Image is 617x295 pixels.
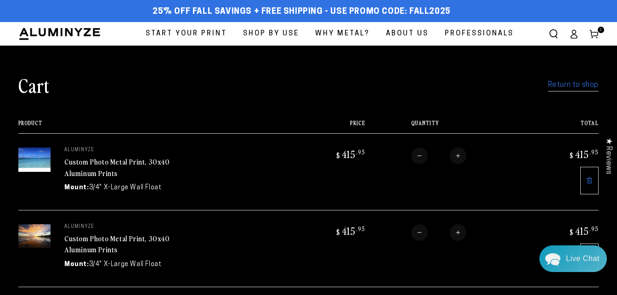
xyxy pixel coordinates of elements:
[600,27,602,33] span: 2
[308,22,377,45] a: Why Metal?
[543,24,564,44] summary: Search our site
[386,28,429,40] span: About Us
[18,224,51,249] img: 30"x40" Rectangle White Matte Aluminyzed Photo
[89,183,162,193] dd: 3/4" X-Large Wall Float
[336,227,340,237] span: $
[580,167,599,194] a: Remove 30"x40" Rectangle White Matte Aluminyzed Photo
[18,120,294,133] th: Product
[570,151,574,160] span: $
[428,224,450,241] input: Quantity for Custom Photo Metal Print, 30x40 Aluminum Prints
[445,28,514,40] span: Professionals
[153,7,451,17] span: 25% off FALL Savings + Free Shipping - Use Promo Code: FALL2025
[356,225,365,233] sup: .95
[243,28,299,40] span: Shop By Use
[379,22,436,45] a: About Us
[139,22,234,45] a: Start Your Print
[428,147,450,164] input: Quantity for Custom Photo Metal Print, 30x40 Aluminum Prints
[18,27,101,41] img: Aluminyze
[548,79,599,92] a: Return to shop
[539,245,607,272] div: Chat widget toggle
[18,147,51,172] img: 30"x40" Rectangle White Matte Aluminyzed Photo
[600,130,617,182] div: Click to open Judge.me floating reviews tab
[64,233,170,255] a: Custom Photo Metal Print, 30x40 Aluminum Prints
[64,224,202,230] p: aluminyze
[580,244,599,271] a: Remove 30"x40" Rectangle White Matte Aluminyzed Photo
[589,225,599,233] sup: .95
[335,224,365,237] bdi: 415
[315,28,370,40] span: Why Metal?
[64,147,202,153] p: aluminyze
[294,120,365,133] th: Price
[146,28,227,40] span: Start Your Print
[64,183,89,193] dt: Mount:
[365,120,528,133] th: Quantity
[568,224,599,237] bdi: 415
[89,260,162,269] dd: 3/4" X-Large Wall Float
[335,147,365,160] bdi: 415
[356,148,365,156] sup: .95
[566,245,600,272] div: Contact Us Directly
[64,260,89,269] dt: Mount:
[236,22,306,45] a: Shop By Use
[570,227,574,237] span: $
[336,151,340,160] span: $
[589,148,599,156] sup: .95
[568,147,599,160] bdi: 415
[438,22,521,45] a: Professionals
[18,73,50,97] h1: Cart
[528,120,599,133] th: Total
[64,156,170,178] a: Custom Photo Metal Print, 30x40 Aluminum Prints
